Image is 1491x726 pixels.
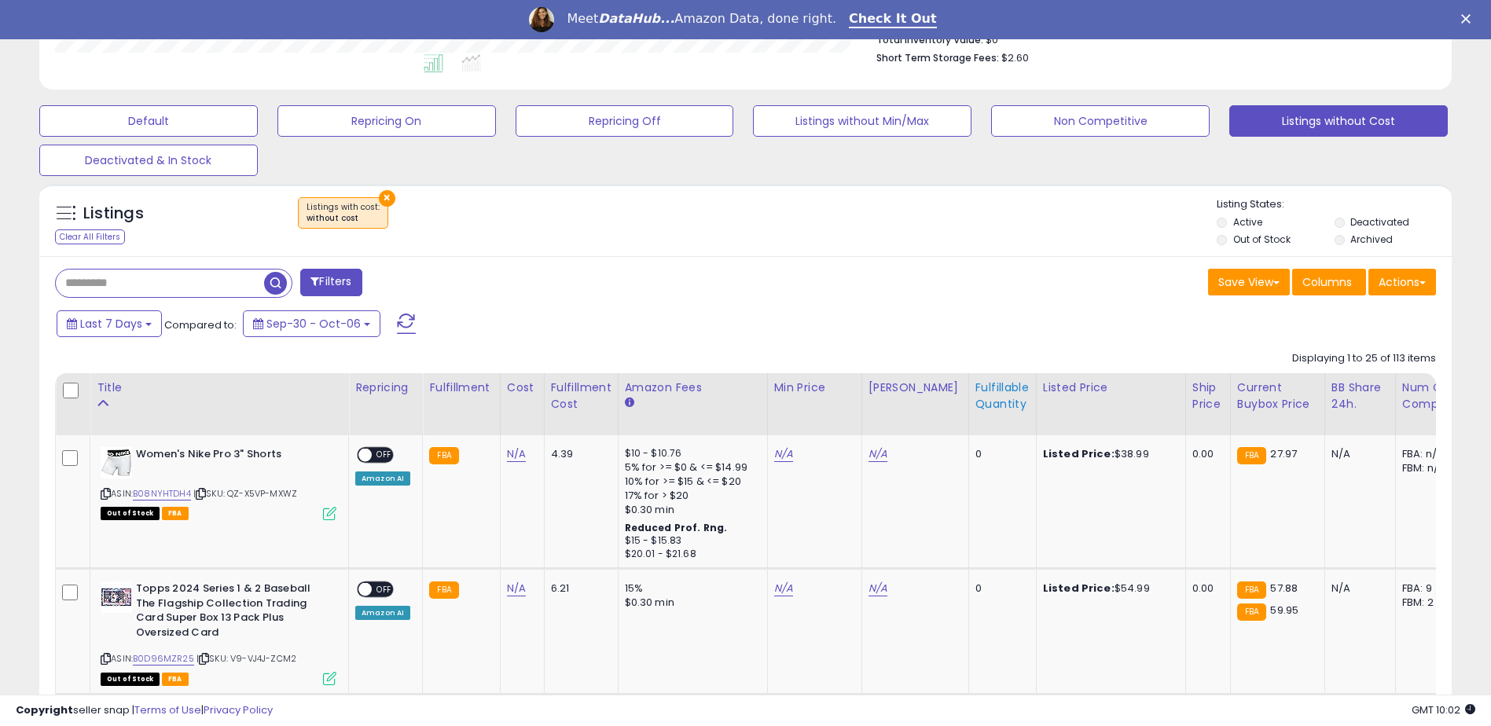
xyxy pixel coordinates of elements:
[136,581,327,643] b: Topps 2024 Series 1 & 2 Baseball The Flagship Collection Trading Card Super Box 13 Pack Plus Over...
[1270,603,1298,618] span: 59.95
[774,446,793,462] a: N/A
[133,652,194,665] a: B0D96MZR25
[1233,215,1262,229] label: Active
[1350,233,1393,246] label: Archived
[551,581,606,596] div: 6.21
[625,521,728,534] b: Reduced Prof. Rng.
[1237,603,1266,621] small: FBA
[136,447,327,466] b: Women's Nike Pro 3" Shorts
[1350,215,1409,229] label: Deactivated
[1208,269,1290,295] button: Save View
[1402,379,1460,412] div: Num of Comp.
[133,487,191,500] a: B08NYHTDH4
[16,702,73,717] strong: Copyright
[1368,269,1436,295] button: Actions
[204,702,273,717] a: Privacy Policy
[429,447,458,464] small: FBA
[1237,581,1266,599] small: FBA
[193,487,297,500] span: | SKU: QZ-X5VP-MXWZ
[625,489,755,503] div: 17% for > $20
[625,503,755,517] div: $0.30 min
[1331,379,1389,412] div: BB Share 24h.
[625,379,761,396] div: Amazon Fees
[1402,461,1454,475] div: FBM: n/a
[529,7,554,32] img: Profile image for Georgie
[625,581,755,596] div: 15%
[869,581,887,596] a: N/A
[1233,233,1291,246] label: Out of Stock
[507,446,526,462] a: N/A
[625,534,755,548] div: $15 - $15.83
[372,583,397,596] span: OFF
[355,606,410,620] div: Amazon AI
[307,213,380,224] div: without cost
[1192,447,1218,461] div: 0.00
[162,507,189,520] span: FBA
[307,201,380,225] span: Listings with cost :
[83,203,144,225] h5: Listings
[625,596,755,610] div: $0.30 min
[1402,581,1454,596] div: FBA: 9
[1302,274,1352,290] span: Columns
[379,190,395,207] button: ×
[372,449,397,462] span: OFF
[849,11,937,28] a: Check It Out
[507,581,526,596] a: N/A
[753,105,971,137] button: Listings without Min/Max
[625,460,755,475] div: 5% for >= $0 & <= $14.99
[266,316,361,332] span: Sep-30 - Oct-06
[774,581,793,596] a: N/A
[975,379,1030,412] div: Fulfillable Quantity
[516,105,734,137] button: Repricing Off
[625,447,755,460] div: $10 - $10.76
[774,379,855,396] div: Min Price
[429,379,493,396] div: Fulfillment
[1192,581,1218,596] div: 0.00
[1331,447,1383,461] div: N/A
[1192,379,1224,412] div: Ship Price
[1402,596,1454,610] div: FBM: 2
[1043,447,1173,461] div: $38.99
[101,673,160,686] span: All listings that are currently out of stock and unavailable for purchase on Amazon
[625,548,755,561] div: $20.01 - $21.68
[1043,581,1115,596] b: Listed Price:
[1292,351,1436,366] div: Displaying 1 to 25 of 113 items
[876,51,999,64] b: Short Term Storage Fees:
[598,11,674,26] i: DataHub...
[101,447,336,519] div: ASIN:
[567,11,836,27] div: Meet Amazon Data, done right.
[1043,581,1173,596] div: $54.99
[1270,581,1298,596] span: 57.88
[869,446,887,462] a: N/A
[39,105,258,137] button: Default
[975,581,1024,596] div: 0
[1461,14,1477,24] div: Close
[277,105,496,137] button: Repricing On
[243,310,380,337] button: Sep-30 - Oct-06
[1331,581,1383,596] div: N/A
[1237,447,1266,464] small: FBA
[97,379,342,396] div: Title
[1229,105,1448,137] button: Listings without Cost
[57,310,162,337] button: Last 7 Days
[355,379,416,396] div: Repricing
[101,507,160,520] span: All listings that are currently out of stock and unavailable for purchase on Amazon
[101,581,132,613] img: 51Snc9UVKTL._SL40_.jpg
[429,581,458,599] small: FBA
[1217,197,1452,212] p: Listing States:
[991,105,1210,137] button: Non Competitive
[16,703,273,718] div: seller snap | |
[1412,702,1475,717] span: 2025-10-14 10:02 GMT
[300,269,362,296] button: Filters
[551,447,606,461] div: 4.39
[975,447,1024,461] div: 0
[164,317,237,332] span: Compared to:
[80,316,142,332] span: Last 7 Days
[625,475,755,489] div: 10% for >= $15 & <= $20
[1292,269,1366,295] button: Columns
[507,379,538,396] div: Cost
[551,379,611,412] div: Fulfillment Cost
[1043,446,1115,461] b: Listed Price:
[355,471,410,486] div: Amazon AI
[1237,379,1318,412] div: Current Buybox Price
